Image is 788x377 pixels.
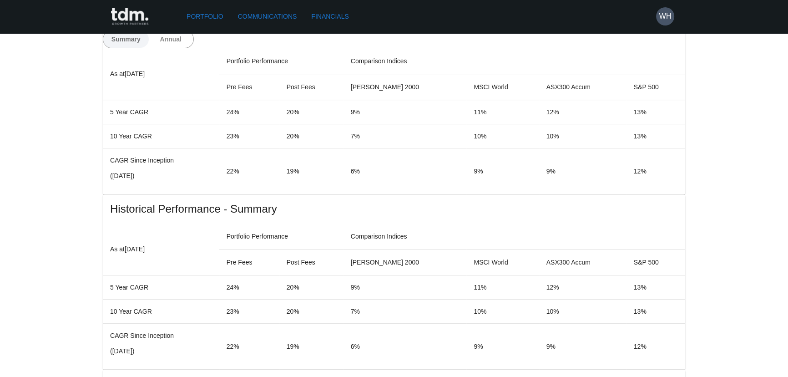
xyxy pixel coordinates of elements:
p: As at [DATE] [110,244,212,255]
td: 13% [626,100,685,124]
td: 23% [219,124,279,148]
div: text alignment [103,30,194,48]
a: Financials [308,8,352,25]
td: 9% [539,148,626,194]
th: MSCI World [466,249,539,275]
td: 9% [343,275,467,299]
td: 22% [219,148,279,194]
td: 7% [343,124,467,148]
th: Portfolio Performance [219,48,343,74]
td: 12% [626,323,685,369]
td: 10% [466,124,539,148]
span: Historical Performance - Summary [110,202,678,216]
button: Annual [148,31,194,48]
th: Pre Fees [219,74,279,100]
td: 10 Year CAGR [103,124,219,148]
td: 9% [539,323,626,369]
td: 23% [219,299,279,323]
button: WH [656,7,674,25]
td: 20% [279,124,343,148]
td: 11% [466,275,539,299]
td: 12% [539,100,626,124]
th: Comparison Indices [343,48,685,74]
th: [PERSON_NAME] 2000 [343,74,467,100]
td: 20% [279,299,343,323]
td: 24% [219,275,279,299]
th: Post Fees [279,249,343,275]
td: 9% [466,323,539,369]
p: As at [DATE] [110,68,212,79]
td: 13% [626,124,685,148]
td: 13% [626,275,685,299]
p: ( [DATE] ) [110,171,212,180]
td: 10% [539,124,626,148]
th: Comparison Indices [343,224,685,250]
td: 9% [343,100,467,124]
th: Post Fees [279,74,343,100]
td: 20% [279,100,343,124]
td: 9% [466,148,539,194]
td: 12% [626,148,685,194]
td: 10% [539,299,626,323]
p: ( [DATE] ) [110,346,212,356]
h6: WH [659,11,672,22]
td: 13% [626,299,685,323]
th: ASX300 Accum [539,249,626,275]
th: ASX300 Accum [539,74,626,100]
td: 5 Year CAGR [103,275,219,299]
th: Portfolio Performance [219,224,343,250]
th: S&P 500 [626,249,685,275]
td: 10 Year CAGR [103,299,219,323]
td: 19% [279,323,343,369]
th: MSCI World [466,74,539,100]
td: 19% [279,148,343,194]
td: 12% [539,275,626,299]
td: 7% [343,299,467,323]
td: 11% [466,100,539,124]
th: S&P 500 [626,74,685,100]
td: 6% [343,148,467,194]
td: 5 Year CAGR [103,100,219,124]
a: Portfolio [183,8,227,25]
td: CAGR Since Inception [103,323,219,369]
td: CAGR Since Inception [103,148,219,194]
td: 6% [343,323,467,369]
td: 10% [466,299,539,323]
th: [PERSON_NAME] 2000 [343,249,467,275]
td: 20% [279,275,343,299]
a: Communications [234,8,301,25]
th: Pre Fees [219,249,279,275]
td: 22% [219,323,279,369]
td: 24% [219,100,279,124]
